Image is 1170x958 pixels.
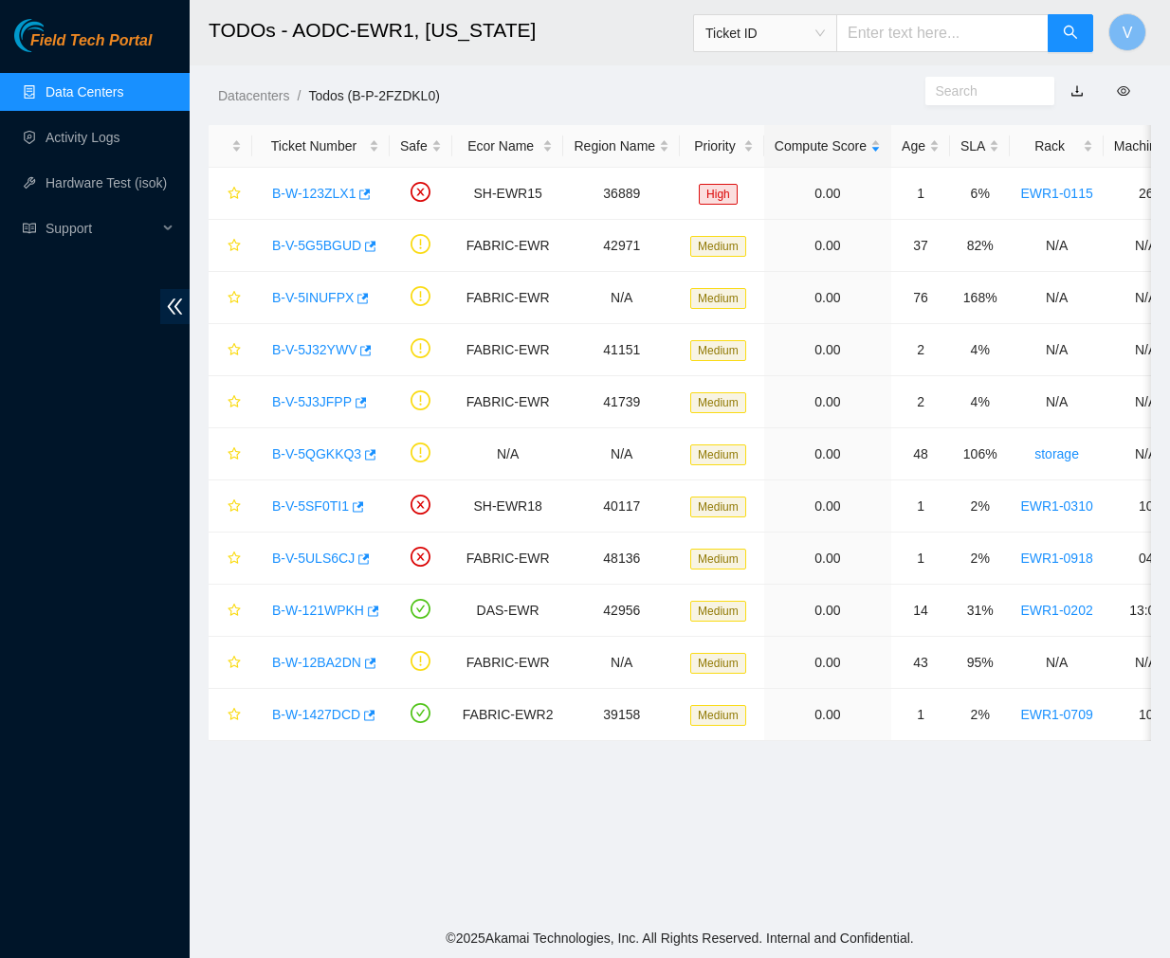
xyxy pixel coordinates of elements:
[836,14,1049,52] input: Enter text here...
[411,286,430,306] span: exclamation-circle
[764,324,891,376] td: 0.00
[1034,446,1079,461] a: storage
[272,551,355,566] a: B-V-5ULS6CJ
[705,19,825,47] span: Ticket ID
[563,585,680,637] td: 42956
[891,585,950,637] td: 14
[690,444,746,465] span: Medium
[219,282,242,313] button: star
[411,651,430,671] span: exclamation-circle
[452,533,564,585] td: FABRIC-EWR
[764,376,891,428] td: 0.00
[891,324,950,376] td: 2
[1010,324,1103,376] td: N/A
[411,495,430,515] span: close-circle
[950,533,1010,585] td: 2%
[950,272,1010,324] td: 168%
[219,699,242,730] button: star
[219,387,242,417] button: star
[563,376,680,428] td: 41739
[764,428,891,480] td: 0.00
[1070,83,1084,99] a: download
[272,498,349,514] a: B-V-5SF0TI1
[1063,25,1078,43] span: search
[46,175,167,190] a: Hardware Test (isok)
[1010,220,1103,272] td: N/A
[950,637,1010,689] td: 95%
[228,447,241,462] span: star
[411,547,430,567] span: close-circle
[690,653,746,674] span: Medium
[228,551,241,567] span: star
[228,656,241,671] span: star
[411,703,430,723] span: check-circle
[950,689,1010,741] td: 2%
[228,239,241,254] span: star
[1123,21,1133,45] span: V
[228,343,241,358] span: star
[764,637,891,689] td: 0.00
[563,324,680,376] td: 41151
[891,168,950,220] td: 1
[452,168,564,220] td: SH-EWR15
[228,395,241,410] span: star
[563,637,680,689] td: N/A
[272,655,361,670] a: B-W-12BA2DN
[764,585,891,637] td: 0.00
[23,222,36,235] span: read
[764,689,891,741] td: 0.00
[1020,498,1092,514] a: EWR1-0310
[272,446,361,461] a: B-V-5QGKKQ3
[228,604,241,619] span: star
[297,88,301,103] span: /
[219,230,242,261] button: star
[411,234,430,254] span: exclamation-circle
[46,130,120,145] a: Activity Logs
[411,182,430,202] span: close-circle
[219,178,242,208] button: star
[950,324,1010,376] td: 4%
[950,220,1010,272] td: 82%
[1010,376,1103,428] td: N/A
[891,272,950,324] td: 76
[30,32,152,50] span: Field Tech Portal
[563,272,680,324] td: N/A
[690,392,746,413] span: Medium
[272,603,364,618] a: B-W-121WPKH
[1117,84,1130,98] span: eye
[272,186,356,201] a: B-W-123ZLX1
[563,689,680,741] td: 39158
[218,88,289,103] a: Datacenters
[699,184,738,205] span: High
[46,84,123,99] a: Data Centers
[452,272,564,324] td: FABRIC-EWR
[1048,14,1093,52] button: search
[219,491,242,521] button: star
[1010,272,1103,324] td: N/A
[452,637,564,689] td: FABRIC-EWR
[452,324,564,376] td: FABRIC-EWR
[690,601,746,622] span: Medium
[14,34,152,59] a: Akamai TechnologiesField Tech Portal
[228,708,241,723] span: star
[452,220,564,272] td: FABRIC-EWR
[219,439,242,469] button: star
[563,220,680,272] td: 42971
[764,480,891,533] td: 0.00
[219,334,242,365] button: star
[891,533,950,585] td: 1
[764,272,891,324] td: 0.00
[190,918,1170,958] footer: © 2025 Akamai Technologies, Inc. All Rights Reserved. Internal and Confidential.
[452,585,564,637] td: DAS-EWR
[764,168,891,220] td: 0.00
[690,497,746,517] span: Medium
[219,543,242,573] button: star
[228,499,241,515] span: star
[891,480,950,533] td: 1
[950,585,1010,637] td: 31%
[690,549,746,569] span: Medium
[764,533,891,585] td: 0.00
[228,187,241,202] span: star
[891,376,950,428] td: 2
[690,236,746,257] span: Medium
